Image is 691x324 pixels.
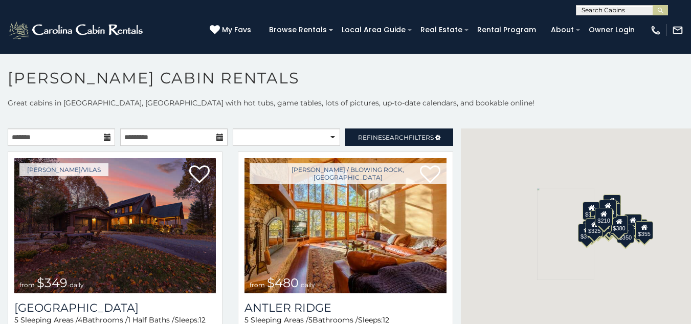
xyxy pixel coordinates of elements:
[595,208,612,226] div: $210
[210,25,254,36] a: My Favs
[610,215,628,233] div: $380
[267,275,299,290] span: $480
[599,199,616,218] div: $320
[578,223,595,242] div: $375
[244,158,446,293] a: from $480 daily
[244,301,446,315] a: Antler Ridge
[624,214,641,232] div: $930
[264,22,332,38] a: Browse Rentals
[301,281,315,289] span: daily
[189,164,210,186] a: Add to favorites
[14,301,216,315] h3: Diamond Creek Lodge
[382,134,409,141] span: Search
[583,201,600,220] div: $305
[19,163,108,176] a: [PERSON_NAME]/Vilas
[472,22,541,38] a: Rental Program
[14,158,216,293] img: 1756500887_thumbnail.jpeg
[8,20,146,40] img: White-1-2.png
[70,281,84,289] span: daily
[14,158,216,293] a: from $349 daily
[244,158,446,293] img: 1714397585_thumbnail.jpeg
[19,281,35,289] span: from
[672,25,683,36] img: mail-regular-white.png
[415,22,467,38] a: Real Estate
[617,225,634,243] div: $350
[337,22,411,38] a: Local Area Guide
[635,221,653,240] div: $355
[650,25,661,36] img: phone-regular-white.png
[14,301,216,315] a: [GEOGRAPHIC_DATA]
[358,134,434,141] span: Refine Filters
[586,218,603,236] div: $325
[250,281,265,289] span: from
[37,275,68,290] span: $349
[250,163,446,184] a: [PERSON_NAME] / Blowing Rock, [GEOGRAPHIC_DATA]
[584,22,640,38] a: Owner Login
[345,128,453,146] a: RefineSearchFilters
[599,217,617,235] div: $315
[546,22,579,38] a: About
[222,25,251,35] span: My Favs
[603,194,620,212] div: $525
